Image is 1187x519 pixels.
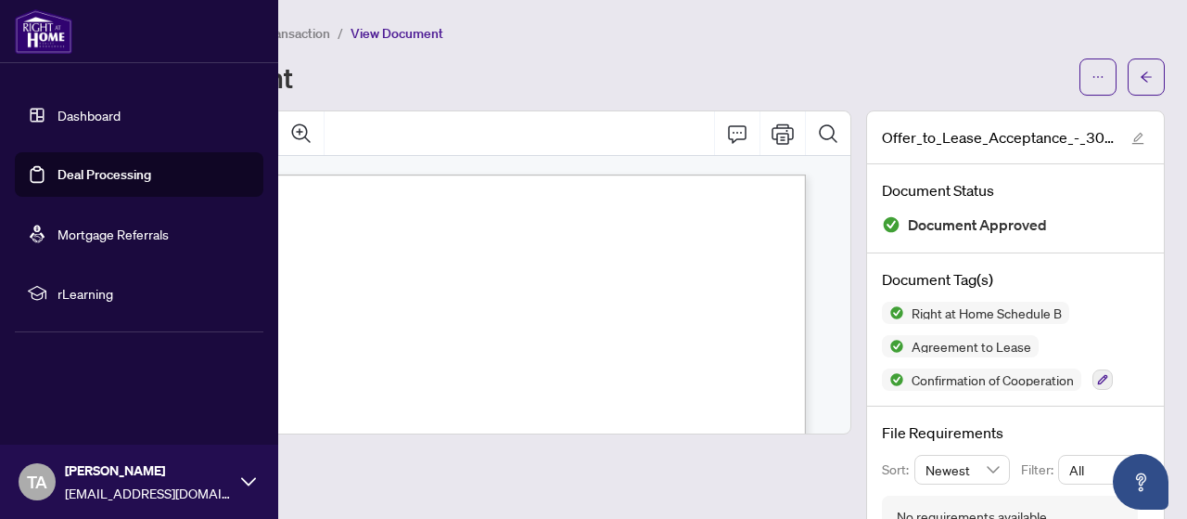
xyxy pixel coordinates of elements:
span: Document Approved [908,213,1047,238]
img: logo [15,9,72,54]
span: Newest [925,456,1000,484]
img: Status Icon [882,302,904,324]
span: View Transaction [231,25,330,42]
span: Agreement to Lease [904,340,1039,353]
span: Right at Home Schedule B [904,306,1069,319]
a: Mortgage Referrals [57,226,169,242]
a: Deal Processing [57,166,151,183]
span: ellipsis [1091,71,1104,84]
span: Offer_to_Lease_Acceptance_-_3021_Creekshore_Common__Oakville-SIGNED.pdf [882,126,1114,149]
span: [EMAIL_ADDRESS][DOMAIN_NAME] [65,483,232,503]
button: Open asap [1113,454,1168,510]
span: edit [1131,132,1144,145]
h4: Document Tag(s) [882,268,1149,291]
span: All [1069,456,1138,484]
img: Status Icon [882,335,904,357]
img: Document Status [882,215,900,234]
li: / [338,22,343,44]
h4: Document Status [882,179,1149,201]
p: Filter: [1021,460,1058,480]
a: Dashboard [57,107,121,123]
span: View Document [351,25,443,42]
span: arrow-left [1140,71,1153,84]
span: [PERSON_NAME] [65,461,232,481]
p: Sort: [882,460,914,480]
span: rLearning [57,283,250,304]
span: TA [27,469,47,495]
h4: File Requirements [882,422,1149,444]
span: Confirmation of Cooperation [904,373,1081,386]
img: Status Icon [882,369,904,391]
